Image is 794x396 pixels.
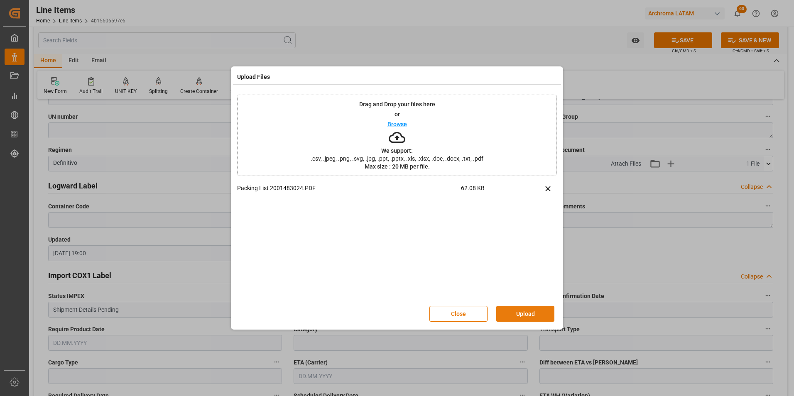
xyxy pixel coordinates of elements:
[429,306,488,322] button: Close
[237,73,270,81] h4: Upload Files
[237,95,557,176] div: Drag and Drop your files hereorBrowseWe support:.csv, .jpeg, .png, .svg, .jpg, .ppt, .pptx, .xls,...
[496,306,554,322] button: Upload
[305,156,489,161] span: .csv, .jpeg, .png, .svg, .jpg, .ppt, .pptx, .xls, .xlsx, .doc, .docx, .txt, .pdf
[359,101,435,107] p: Drag and Drop your files here
[381,148,413,154] p: We support:
[395,111,400,117] p: or
[365,164,430,169] p: Max size : 20 MB per file.
[387,121,407,127] p: Browse
[237,184,461,193] p: Packing List 2001483024.PDF
[461,184,517,198] span: 62.08 KB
